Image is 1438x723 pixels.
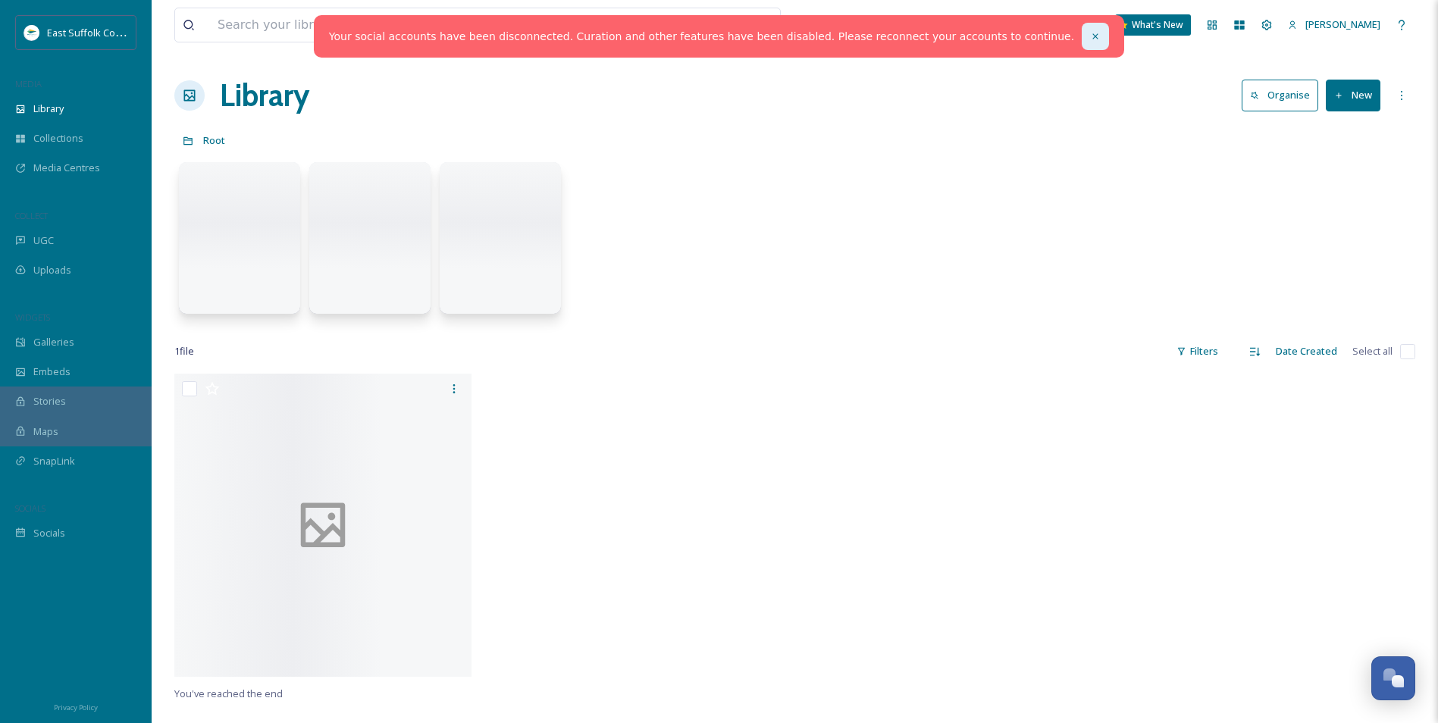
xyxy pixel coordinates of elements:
[220,73,309,118] a: Library
[174,687,283,700] span: You've reached the end
[15,78,42,89] span: MEDIA
[203,133,225,147] span: Root
[1115,14,1191,36] a: What's New
[54,697,98,715] a: Privacy Policy
[1242,80,1318,111] button: Organise
[33,394,66,408] span: Stories
[329,29,1074,45] a: Your social accounts have been disconnected. Curation and other features have been disabled. Plea...
[15,210,48,221] span: COLLECT
[1305,17,1380,31] span: [PERSON_NAME]
[33,161,100,175] span: Media Centres
[33,263,71,277] span: Uploads
[1371,656,1415,700] button: Open Chat
[203,131,225,149] a: Root
[15,502,45,514] span: SOCIALS
[54,703,98,712] span: Privacy Policy
[33,365,70,379] span: Embeds
[15,311,50,323] span: WIDGETS
[33,526,65,540] span: Socials
[1169,336,1226,366] div: Filters
[1268,336,1345,366] div: Date Created
[1280,10,1388,39] a: [PERSON_NAME]
[174,344,194,358] span: 1 file
[1352,344,1393,358] span: Select all
[33,131,83,146] span: Collections
[1242,80,1326,111] a: Organise
[1326,80,1380,111] button: New
[24,25,39,40] img: ESC%20Logo.png
[47,25,136,39] span: East Suffolk Council
[33,102,64,116] span: Library
[33,335,74,349] span: Galleries
[210,8,656,42] input: Search your library
[33,424,58,439] span: Maps
[33,454,75,468] span: SnapLink
[684,10,772,39] a: View all files
[33,233,54,248] span: UGC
